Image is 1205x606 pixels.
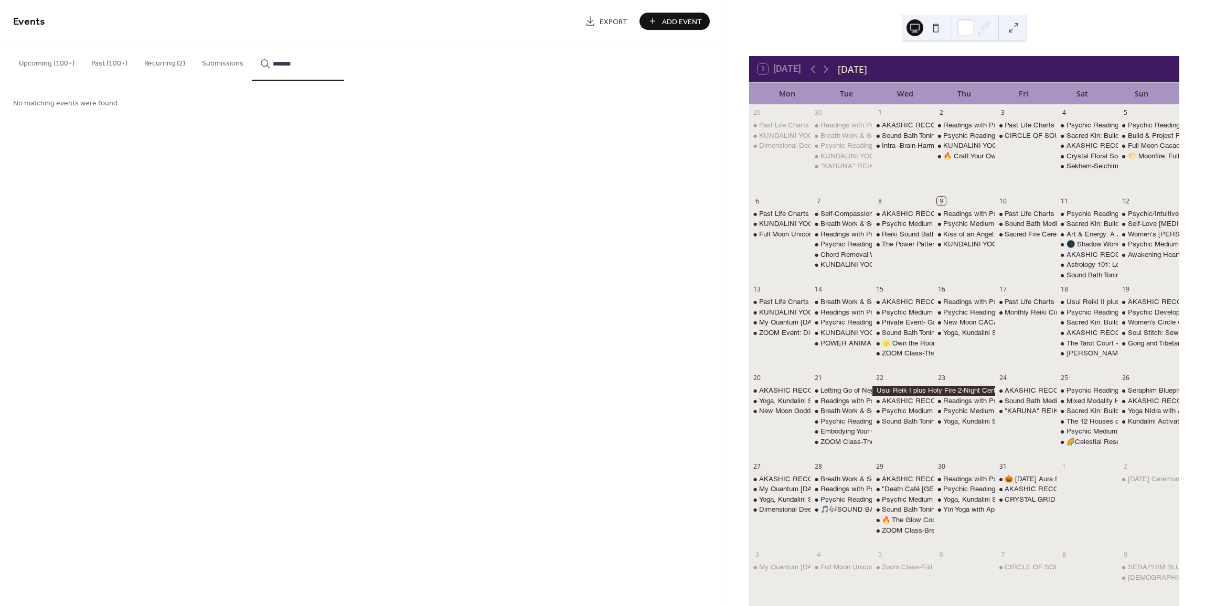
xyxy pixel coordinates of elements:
[820,318,987,327] div: Psychic Readings Floor Day with [PERSON_NAME]!!
[872,474,933,484] div: AKASHIC RECORDS READING with Valeri (& Other Psychic Services)
[749,484,811,494] div: My Quantum Ascension- Raising your Consciousness- 3-Day Workshop with Rose
[811,437,872,447] div: ZOOM Class-The New Moon Portal with Noella
[943,297,1100,307] div: Readings with Psychic Medium [PERSON_NAME]
[753,374,762,383] div: 20
[811,240,872,249] div: Psychic Readings Floor Day with Gayla!!
[600,16,627,27] span: Export
[872,349,933,358] div: ZOOM Class-The Veil Between Worlds with Noella
[759,386,1023,395] div: AKASHIC RECORDS READING with [PERSON_NAME] (& Other Psychic Services)
[1128,406,1191,416] div: Yoga Nidra with April
[1118,406,1179,416] div: Yoga Nidra with April
[995,484,1057,494] div: AKASHIC RECORDS READING with Valeri (& Other Psychic Services)
[1005,219,1151,229] div: Sound Bath Meditation! with [PERSON_NAME]
[1121,462,1130,471] div: 2
[882,339,1164,348] div: 🌟 Own the Room Curated Presence & Influence with [PERSON_NAME][DOMAIN_NAME]
[998,197,1007,205] div: 10
[820,250,975,259] div: Chord Removal Workshop with [PERSON_NAME]
[759,219,818,229] div: KUNDALINI YOGA
[934,209,995,219] div: Readings with Psychic Medium Ashley Jodra
[639,13,710,30] button: Add Event
[872,406,933,416] div: Psychic Medium Floor Day with Crista
[876,462,884,471] div: 29
[1057,270,1118,280] div: Sound Bath Toning Meditation with Singing Bowls & Channeled Light Language & Song
[814,197,823,205] div: 7
[872,131,933,140] div: Sound Bath Toning Meditation with Singing Bowls & Channeled Light Language & Song
[882,308,1059,317] div: Psychic Medium Floor Day with [DEMOGRAPHIC_DATA]
[872,209,933,219] div: AKASHIC RECORDS READING with Valeri (& Other Psychic Services)
[937,374,946,383] div: 23
[749,141,811,150] div: Dimensional Deep Dive with the Council -CHANNELING with Karen
[577,13,635,30] a: Export
[759,474,1023,484] div: AKASHIC RECORDS READING with [PERSON_NAME] (& Other Psychic Services)
[882,417,1147,426] div: Sound Bath Toning Meditation with Singing Bowls & Channeled Light Language & Song
[820,328,879,338] div: KUNDALINI YOGA
[1118,417,1179,426] div: Kundalini Activation with Noella
[1057,396,1118,406] div: Mixed Modality Healing Circle with Valeri & June
[943,484,1110,494] div: Psychic Readings Floor Day with [PERSON_NAME]!!
[1118,131,1179,140] div: Build & Project Power: Energetic Influence Through the Field with Matt C.Ht
[814,462,823,471] div: 28
[1005,209,1190,219] div: Past Life Charts or Oracle Readings with [PERSON_NAME]
[759,484,1043,494] div: My Quantum [DATE]- Raising your Consciousness- 3-Day Workshop with [PERSON_NAME]
[1060,108,1069,117] div: 4
[1005,396,1151,406] div: Sound Bath Meditation! with [PERSON_NAME]
[995,297,1057,307] div: Past Life Charts or Oracle Readings with April Azzolino
[1057,297,1118,307] div: Usui Reiki II plus Holy Fire Certification Class with Debbie
[811,427,872,436] div: Embodying Your Own Energy Mediation with Valeri
[811,406,872,416] div: Breath Work & Sound Bath Meditation with Karen
[1112,83,1171,104] div: Sun
[1057,339,1118,348] div: The Tarot Court - Getting to know the Royals with Leeza (Garden Room)
[882,240,1119,249] div: The Power Pattern Change Minds with One Sentence with [PERSON_NAME]
[811,209,872,219] div: Self-Compassion Group Repatterning on Zoom
[1118,297,1179,307] div: AKASHIC RECORDS READING with Valeri (& Other Psychic Services)
[937,197,946,205] div: 9
[1118,230,1179,239] div: Women's Chai Shamanic Ceremony
[1121,374,1130,383] div: 26
[882,328,1147,338] div: Sound Bath Toning Meditation with Singing Bowls & Channeled Light Language & Song
[995,396,1057,406] div: Sound Bath Meditation! with Kelli
[811,474,872,484] div: Breath Work & Sound Bath Meditation with Karen
[1118,141,1179,150] div: Full Moon Cacao Ceremony with Noella
[872,417,933,426] div: Sound Bath Toning Meditation with Singing Bowls & Channeled Light Language & Song
[820,396,977,406] div: Readings with Psychic Medium [PERSON_NAME]
[995,230,1057,239] div: Sacred Fire Ceremony & Prayer Bundle Creation Hosted by Keebler & Noella
[1118,328,1179,338] div: Soul Stitch: Sewing Your Spirit Poppet with Elowynn
[998,462,1007,471] div: 31
[749,219,811,229] div: KUNDALINI YOGA
[811,308,872,317] div: Readings with Psychic Medium Ashley Jodra
[998,374,1007,383] div: 24
[943,474,1100,484] div: Readings with Psychic Medium [PERSON_NAME]
[820,484,977,494] div: Readings with Psychic Medium [PERSON_NAME]
[882,406,1059,416] div: Psychic Medium Floor Day with [DEMOGRAPHIC_DATA]
[759,406,1026,416] div: New Moon Goddess Activation Meditation With Goddess Nyx : with [PERSON_NAME]
[811,318,872,327] div: Psychic Readings Floor Day with Gayla!!
[1060,285,1069,294] div: 18
[882,121,1146,130] div: AKASHIC RECORDS READING with [PERSON_NAME] (& Other Psychic Services)
[872,339,933,348] div: 🌟 Own the Room Curated Presence & Influence with Matthew Boyd C.Ht
[811,484,872,494] div: Readings with Psychic Medium Ashley Jodra
[934,474,995,484] div: Readings with Psychic Medium Ashley Jodra
[1057,131,1118,140] div: Sacred Kin: Building Ancestral Veneration Workshop with Elowynn
[872,484,933,494] div: "Death Café Las Vegas"
[934,230,995,239] div: Kiss of an Angel: Archangel Tzaphkiel Meditation Experience with Crista
[872,308,933,317] div: Psychic Medium Floor Day with Crista
[876,108,884,117] div: 1
[876,285,884,294] div: 15
[820,308,977,317] div: Readings with Psychic Medium [PERSON_NAME]
[1057,240,1118,249] div: 🌑 Shadow Work: Healing the Wounds of the Soul with Shay
[934,484,995,494] div: Psychic Readings Floor Day with Gayla!!
[1057,230,1118,239] div: Art & Energy: A Journey of Self-Discovery with Valeri
[872,328,933,338] div: Sound Bath Toning Meditation with Singing Bowls & Channeled Light Language & Song
[995,406,1057,416] div: "KARUNA" REIKI DRUMMING CIRCLE and Chants with Holy Fire with Debbie
[882,474,1146,484] div: AKASHIC RECORDS READING with [PERSON_NAME] (& Other Psychic Services)
[811,141,872,150] div: Psychic Readings Floor Day with Gayla!!
[995,209,1057,219] div: Past Life Charts or Oracle Readings with April Azzolino
[998,108,1007,117] div: 3
[995,219,1057,229] div: Sound Bath Meditation! with Kelli
[1118,396,1179,406] div: AKASHIC RECORDS READING with Valeri (& Other Psychic Services)
[1057,209,1118,219] div: Psychic Readings Floor Day with Gayla!!
[749,406,811,416] div: New Moon Goddess Activation Meditation With Goddess Nyx : with Leeza
[1057,349,1118,358] div: Don Jose Ruiz presents The House of the Art of Dreams Summer–Fall 2025 Tour
[1118,386,1179,395] div: Seraphim Blueprint Level 3 with Sean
